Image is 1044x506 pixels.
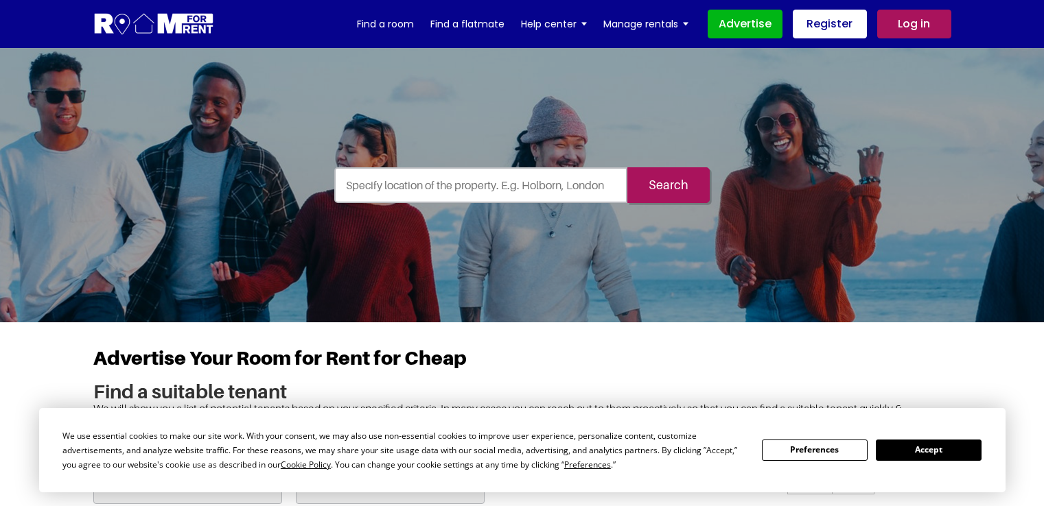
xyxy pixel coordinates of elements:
[93,380,951,403] h3: Find a suitable tenant
[708,10,782,38] a: Advertise
[357,14,414,34] a: Find a room
[876,439,982,461] button: Accept
[39,408,1006,492] div: Cookie Consent Prompt
[521,14,587,34] a: Help center
[281,459,331,470] span: Cookie Policy
[334,167,628,203] input: Specify location of the property. E.g. Holborn, London
[877,10,951,38] a: Log in
[603,14,688,34] a: Manage rentals
[762,439,868,461] button: Preferences
[430,14,504,34] a: Find a flatmate
[93,12,215,37] img: Logo for Room for Rent, featuring a welcoming design with a house icon and modern typography
[564,459,611,470] span: Preferences
[93,346,951,380] h1: Advertise Your Room for Rent for Cheap
[627,167,710,203] input: Search
[793,10,867,38] a: Register
[93,402,951,429] p: We will show you a list of potential tenants based on your specified criteria. In many cases you ...
[62,429,745,472] div: We use essential cookies to make our site work. With your consent, we may also use non-essential ...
